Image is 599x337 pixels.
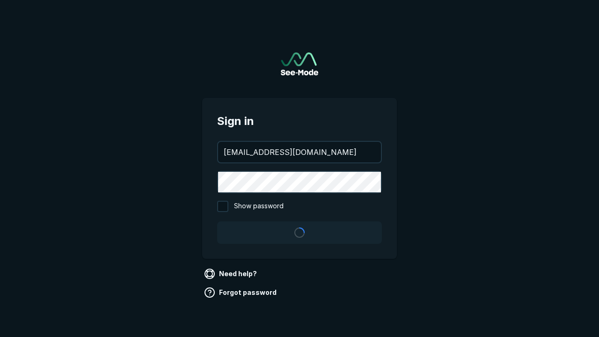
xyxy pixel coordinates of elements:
span: Show password [234,201,284,212]
input: your@email.com [218,142,381,162]
img: See-Mode Logo [281,52,318,75]
span: Sign in [217,113,382,130]
a: Forgot password [202,285,280,300]
a: Go to sign in [281,52,318,75]
a: Need help? [202,266,261,281]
